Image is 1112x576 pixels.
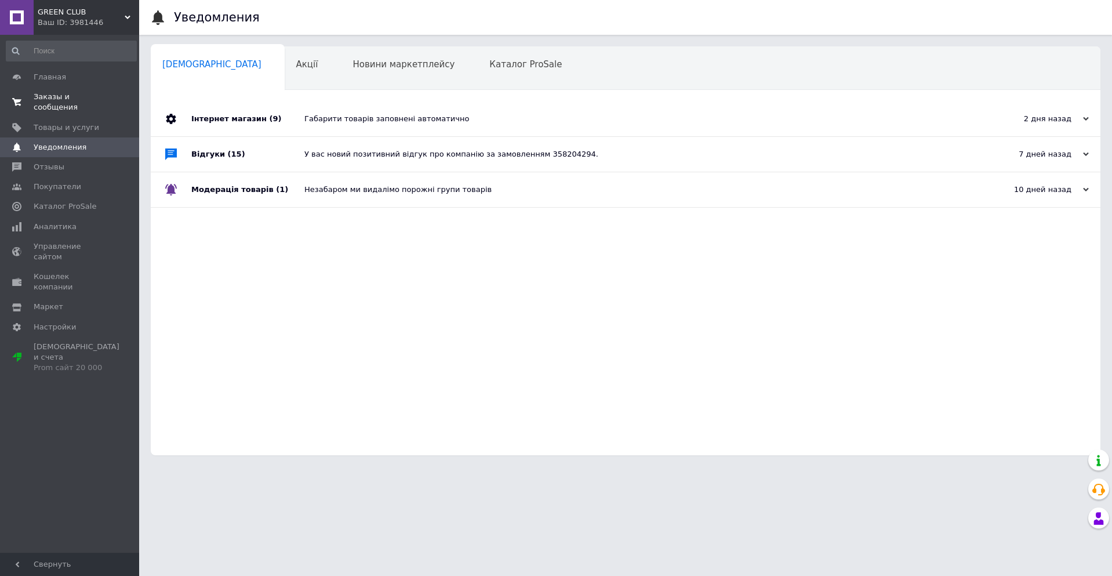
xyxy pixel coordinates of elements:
[228,150,245,158] span: (15)
[269,114,281,123] span: (9)
[304,184,973,195] div: Незабаром ми видалімо порожні групи товарів
[34,342,119,374] span: [DEMOGRAPHIC_DATA] и счета
[34,182,81,192] span: Покупатели
[38,7,125,17] span: GREEN CLUB
[191,137,304,172] div: Відгуки
[34,222,77,232] span: Аналитика
[34,72,66,82] span: Главная
[191,172,304,207] div: Модерація товарів
[276,185,288,194] span: (1)
[38,17,139,28] div: Ваш ID: 3981446
[34,322,76,332] span: Настройки
[34,302,63,312] span: Маркет
[353,59,455,70] span: Новини маркетплейсу
[489,59,562,70] span: Каталог ProSale
[973,184,1089,195] div: 10 дней назад
[34,122,99,133] span: Товары и услуги
[162,59,261,70] span: [DEMOGRAPHIC_DATA]
[973,114,1089,124] div: 2 дня назад
[34,241,107,262] span: Управление сайтом
[34,201,96,212] span: Каталог ProSale
[34,363,119,373] div: Prom сайт 20 000
[6,41,137,61] input: Поиск
[973,149,1089,160] div: 7 дней назад
[34,271,107,292] span: Кошелек компании
[34,162,64,172] span: Отзывы
[34,92,107,113] span: Заказы и сообщения
[304,114,973,124] div: Габарити товарів заповнені автоматично
[174,10,260,24] h1: Уведомления
[304,149,973,160] div: У вас новий позитивний відгук про компанію за замовленням 358204294.
[296,59,318,70] span: Акції
[34,142,86,153] span: Уведомления
[191,102,304,136] div: Інтернет магазин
